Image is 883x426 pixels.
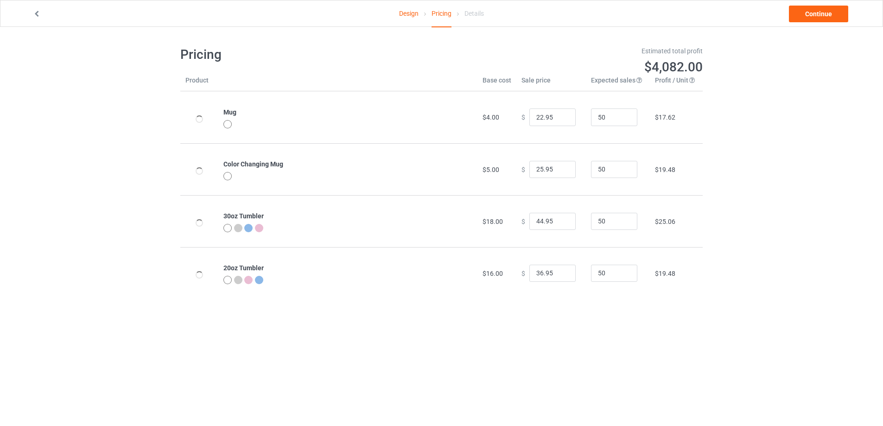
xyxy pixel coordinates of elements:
div: Details [464,0,484,26]
span: $19.48 [655,166,675,173]
span: $ [521,165,525,173]
a: Continue [789,6,848,22]
span: $25.06 [655,218,675,225]
b: Mug [223,108,236,116]
div: Pricing [432,0,451,27]
th: Base cost [477,76,516,91]
b: 30oz Tumbler [223,212,264,220]
span: $17.62 [655,114,675,121]
span: $ [521,217,525,225]
th: Profit / Unit [650,76,703,91]
th: Sale price [516,76,586,91]
span: $ [521,269,525,277]
span: $4.00 [483,114,499,121]
h1: Pricing [180,46,435,63]
span: $18.00 [483,218,503,225]
a: Design [399,0,419,26]
span: $4,082.00 [644,59,703,75]
div: Estimated total profit [448,46,703,56]
th: Product [180,76,218,91]
th: Expected sales [586,76,650,91]
b: 20oz Tumbler [223,264,264,272]
b: Color Changing Mug [223,160,283,168]
span: $ [521,114,525,121]
span: $19.48 [655,270,675,277]
span: $5.00 [483,166,499,173]
span: $16.00 [483,270,503,277]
